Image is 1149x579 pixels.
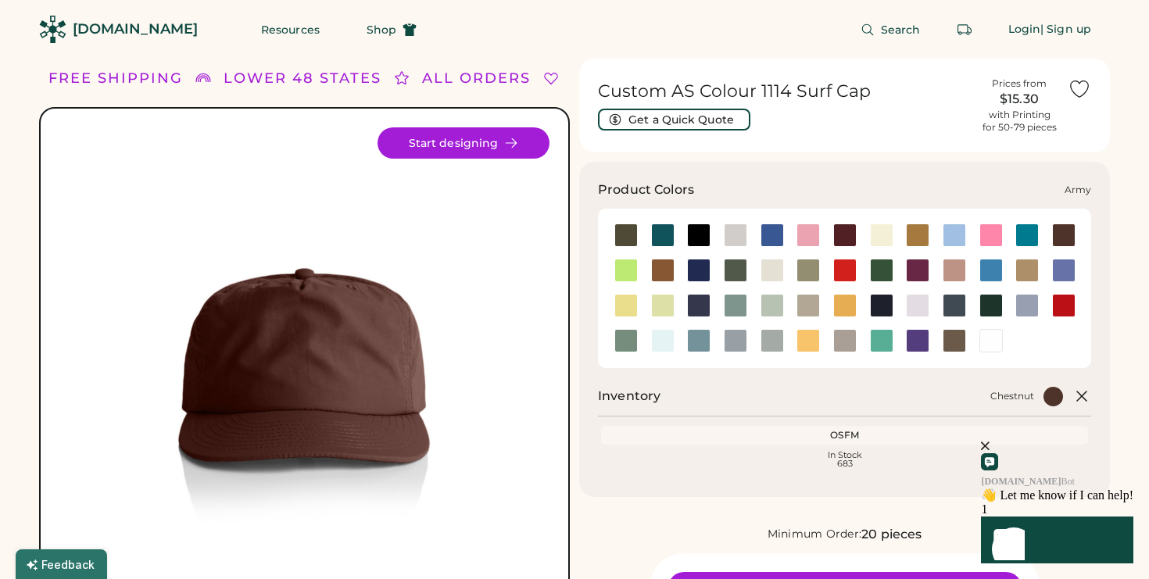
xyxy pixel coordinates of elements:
div: ALL ORDERS [422,68,531,89]
button: Retrieve an order [949,14,980,45]
h3: Product Colors [598,180,694,199]
div: OSFM [604,429,1085,441]
h2: Inventory [598,387,660,406]
div: with Printing for 50-79 pieces [983,109,1057,134]
span: Shop [367,24,396,35]
button: Shop [348,14,435,45]
iframe: Front Chat [887,384,1145,576]
button: Search [842,14,940,45]
div: Minimum Order: [768,527,862,542]
img: Rendered Logo - Screens [39,16,66,43]
div: LOWER 48 STATES [224,68,381,89]
button: Resources [242,14,338,45]
div: Prices from [992,77,1047,90]
button: Start designing [378,127,549,159]
div: FREE SHIPPING [48,68,183,89]
div: Army [1065,184,1091,196]
h1: Custom AS Colour 1114 Surf Cap [598,80,971,102]
div: In Stock 683 [604,451,1085,468]
button: Get a Quick Quote [598,109,750,130]
div: Login [1008,22,1041,38]
div: 20 pieces [861,525,922,544]
div: | Sign up [1040,22,1091,38]
div: $15.30 [980,90,1058,109]
div: [DOMAIN_NAME] [73,20,198,39]
span: Search [881,24,921,35]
